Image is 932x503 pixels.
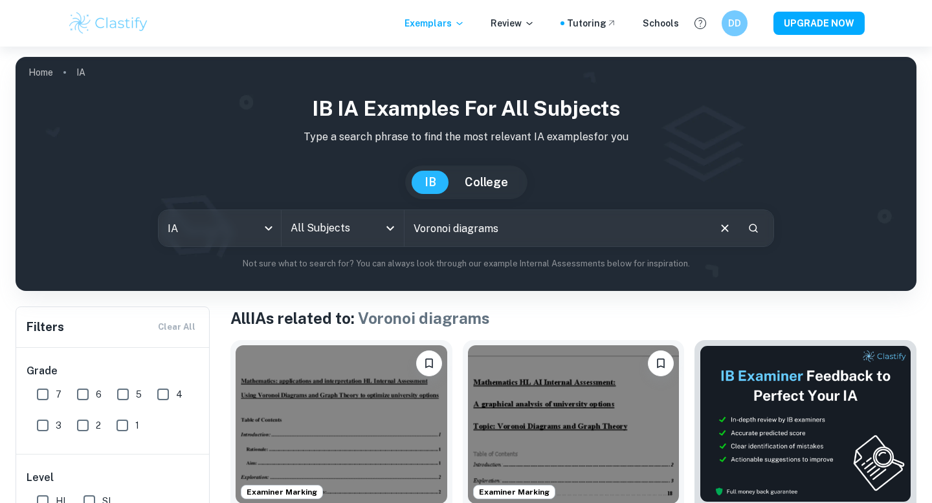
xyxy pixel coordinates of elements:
p: Not sure what to search for? You can always look through our example Internal Assessments below f... [26,257,906,270]
div: IA [159,210,281,246]
img: profile cover [16,57,916,291]
img: Clastify logo [67,10,150,36]
span: 5 [136,387,142,401]
span: 3 [56,418,61,433]
button: DD [722,10,748,36]
button: Open [381,219,399,237]
button: IB [412,171,449,194]
a: Home [28,63,53,81]
button: Bookmark [648,350,674,376]
span: Voronoi diagrams [358,309,490,327]
a: Tutoring [567,16,617,30]
button: College [452,171,521,194]
h6: DD [727,16,742,30]
p: Review [491,16,535,30]
span: 7 [56,387,61,401]
a: Schools [643,16,679,30]
span: 4 [176,387,183,401]
button: Clear [713,216,737,241]
input: E.g. player arrangements, enthalpy of combustion, analysis of a big city... [405,210,707,246]
span: Examiner Marking [241,486,322,498]
span: 2 [96,418,101,433]
h1: All IAs related to: [230,306,916,330]
img: Thumbnail [700,345,911,502]
span: Examiner Marking [474,486,555,498]
span: 1 [135,418,139,433]
p: Type a search phrase to find the most relevant IA examples for you [26,129,906,145]
h1: IB IA examples for all subjects [26,93,906,124]
h6: Grade [27,363,200,379]
span: 6 [96,387,102,401]
h6: Level [27,470,200,486]
p: Exemplars [405,16,465,30]
button: Help and Feedback [689,12,711,34]
p: IA [76,65,85,80]
button: Bookmark [416,350,442,376]
button: Search [742,217,764,239]
h6: Filters [27,318,64,336]
button: UPGRADE NOW [773,12,865,35]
